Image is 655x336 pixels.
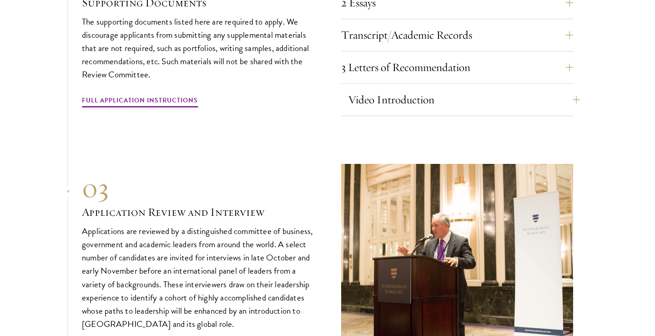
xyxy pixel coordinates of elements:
[82,204,314,220] h3: Application Review and Interview
[82,172,314,204] div: 03
[82,224,314,331] p: Applications are reviewed by a distinguished committee of business, government and academic leade...
[82,15,314,81] p: The supporting documents listed here are required to apply. We discourage applicants from submitt...
[341,56,573,78] button: 3 Letters of Recommendation
[341,24,573,46] button: Transcript/Academic Records
[82,95,198,109] a: Full Application Instructions
[348,89,580,111] button: Video Introduction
